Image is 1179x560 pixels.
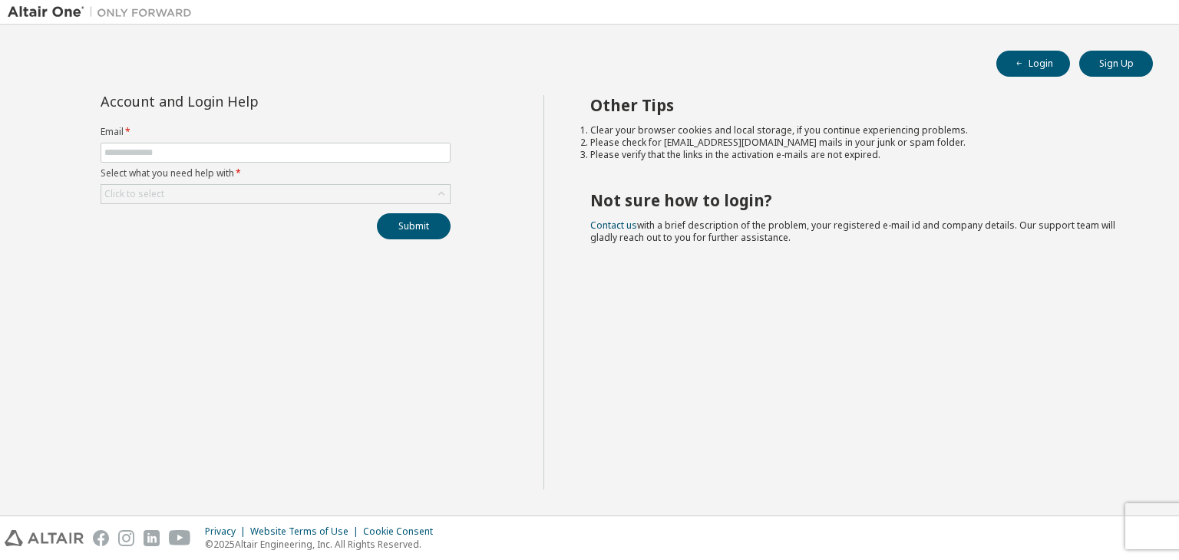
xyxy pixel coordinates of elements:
span: with a brief description of the problem, your registered e-mail id and company details. Our suppo... [590,219,1115,244]
a: Contact us [590,219,637,232]
img: linkedin.svg [144,530,160,546]
img: facebook.svg [93,530,109,546]
label: Select what you need help with [101,167,451,180]
img: Altair One [8,5,200,20]
button: Submit [377,213,451,239]
li: Please check for [EMAIL_ADDRESS][DOMAIN_NAME] mails in your junk or spam folder. [590,137,1126,149]
div: Click to select [104,188,164,200]
div: Click to select [101,185,450,203]
li: Please verify that the links in the activation e-mails are not expired. [590,149,1126,161]
h2: Not sure how to login? [590,190,1126,210]
h2: Other Tips [590,95,1126,115]
button: Sign Up [1079,51,1153,77]
img: instagram.svg [118,530,134,546]
p: © 2025 Altair Engineering, Inc. All Rights Reserved. [205,538,442,551]
img: youtube.svg [169,530,191,546]
label: Email [101,126,451,138]
div: Privacy [205,525,250,538]
img: altair_logo.svg [5,530,84,546]
div: Account and Login Help [101,95,381,107]
button: Login [996,51,1070,77]
div: Website Terms of Use [250,525,363,538]
div: Cookie Consent [363,525,442,538]
li: Clear your browser cookies and local storage, if you continue experiencing problems. [590,124,1126,137]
